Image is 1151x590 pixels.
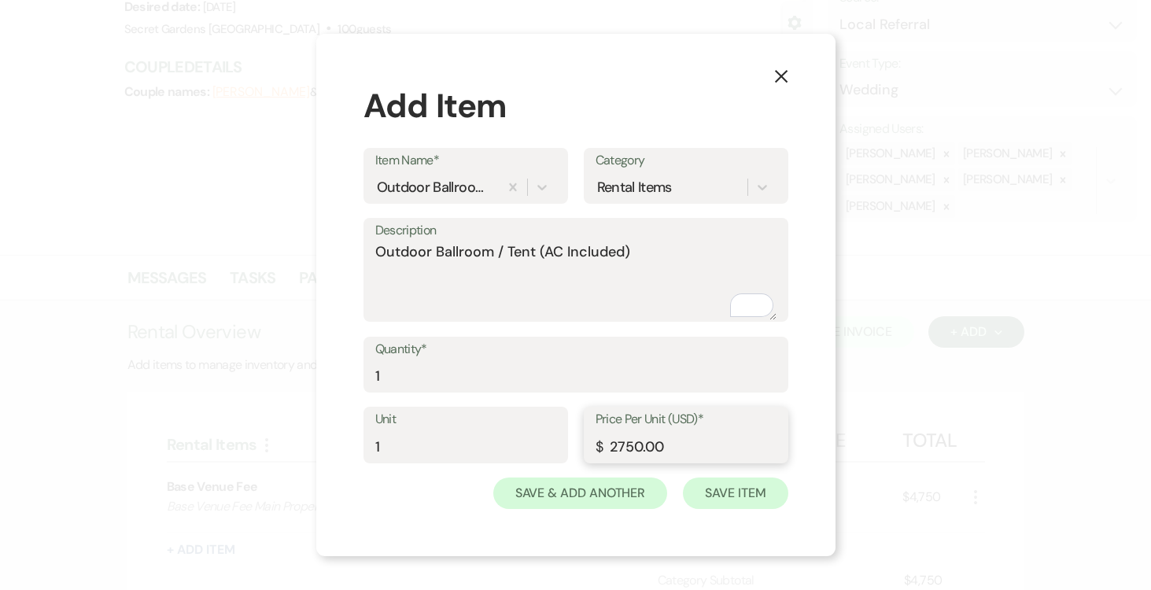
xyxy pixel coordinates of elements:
div: Rental Items [597,176,672,197]
label: Category [596,149,777,172]
label: Unit [375,408,556,431]
button: Save Item [683,478,788,509]
label: Quantity* [375,338,777,361]
div: Add Item [363,81,788,131]
label: Description [375,219,777,242]
button: Save & Add Another [493,478,668,509]
div: Outdoor Ballroom / Tent [377,176,494,197]
textarea: To enrich screen reader interactions, please activate Accessibility in Grammarly extension settings [375,242,777,320]
label: Price Per Unit (USD)* [596,408,777,431]
div: $ [596,437,603,458]
label: Item Name* [375,149,556,172]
